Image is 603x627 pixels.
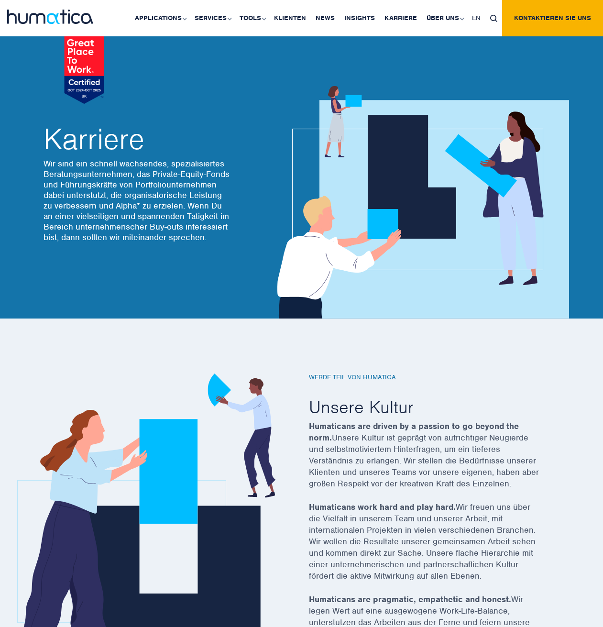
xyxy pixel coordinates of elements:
strong: Humaticans are driven by a passion to go beyond the norm. [309,421,519,443]
strong: Humaticans work hard and play hard. [309,502,456,512]
span: EN [472,14,481,22]
h6: Werde Teil von Humatica [309,374,567,382]
img: about_banner1 [268,86,569,319]
h2: Unsere Kultur [309,396,567,418]
img: logo [7,10,93,24]
p: Wir sind ein schnell wachsendes, spezialisiertes Beratungsunternehmen, das Private-Equity-Fonds u... [44,158,230,242]
h2: Karriere [44,125,230,154]
strong: Humaticans are pragmatic, empathetic and honest. [309,594,511,605]
p: Unsere Kultur ist geprägt von aufrichtiger Neugierde und selbstmotiviertem Hinterfragen, um ein t... [309,420,567,501]
p: Wir freuen uns über die Vielfalt in unserem Team und unserer Arbeit, mit internationalen Projekte... [309,501,567,594]
img: search_icon [490,15,497,22]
